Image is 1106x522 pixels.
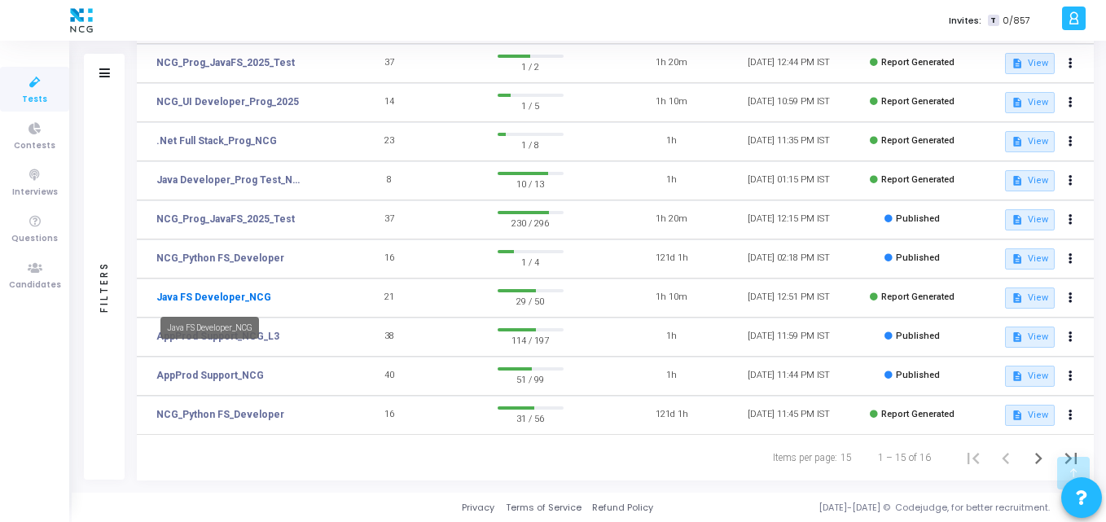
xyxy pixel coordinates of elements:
[613,161,731,200] td: 1h
[1012,331,1023,343] mat-icon: description
[1005,248,1055,270] button: View
[1005,405,1055,426] button: View
[1012,175,1023,186] mat-icon: description
[773,450,837,465] div: Items per page:
[988,15,998,27] span: T
[498,175,564,191] span: 10 / 13
[1003,14,1030,28] span: 0/857
[1012,214,1023,226] mat-icon: description
[156,407,284,422] a: NCG_Python FS_Developer
[731,357,848,396] td: [DATE] 11:44 PM IST
[1005,209,1055,230] button: View
[498,214,564,230] span: 230 / 296
[97,197,112,376] div: Filters
[613,200,731,239] td: 1h 20m
[949,14,981,28] label: Invites:
[1005,170,1055,191] button: View
[613,357,731,396] td: 1h
[331,122,448,161] td: 23
[156,212,295,226] a: NCG_Prog_JavaFS_2025_Test
[462,501,494,515] a: Privacy
[957,441,990,474] button: First page
[498,97,564,113] span: 1 / 5
[990,441,1022,474] button: Previous page
[731,279,848,318] td: [DATE] 12:51 PM IST
[613,122,731,161] td: 1h
[498,253,564,270] span: 1 / 4
[731,396,848,435] td: [DATE] 11:45 PM IST
[156,134,277,148] a: .Net Full Stack_Prog_NCG
[896,213,940,224] span: Published
[896,331,940,341] span: Published
[881,174,955,185] span: Report Generated
[613,318,731,357] td: 1h
[731,161,848,200] td: [DATE] 01:15 PM IST
[331,279,448,318] td: 21
[156,173,306,187] a: Java Developer_Prog Test_NCG
[156,290,271,305] a: Java FS Developer_NCG
[498,58,564,74] span: 1 / 2
[331,161,448,200] td: 8
[1005,92,1055,113] button: View
[11,232,58,246] span: Questions
[331,83,448,122] td: 14
[331,44,448,83] td: 37
[1022,441,1055,474] button: Next page
[498,331,564,348] span: 114 / 197
[881,135,955,146] span: Report Generated
[1012,97,1023,108] mat-icon: description
[156,251,284,265] a: NCG_Python FS_Developer
[156,368,264,383] a: AppProd Support_NCG
[881,96,955,107] span: Report Generated
[331,239,448,279] td: 16
[9,279,61,292] span: Candidates
[1005,366,1055,387] button: View
[613,279,731,318] td: 1h 10m
[1012,292,1023,304] mat-icon: description
[1005,287,1055,309] button: View
[66,4,97,37] img: logo
[1012,58,1023,69] mat-icon: description
[613,396,731,435] td: 121d 1h
[156,55,295,70] a: NCG_Prog_JavaFS_2025_Test
[1055,441,1087,474] button: Last page
[881,292,955,302] span: Report Generated
[881,409,955,419] span: Report Generated
[896,252,940,263] span: Published
[156,94,299,109] a: NCG_UI Developer_Prog_2025
[613,239,731,279] td: 121d 1h
[878,450,931,465] div: 1 – 15 of 16
[613,83,731,122] td: 1h 10m
[1005,53,1055,74] button: View
[331,200,448,239] td: 37
[881,57,955,68] span: Report Generated
[731,318,848,357] td: [DATE] 11:59 PM IST
[731,200,848,239] td: [DATE] 12:15 PM IST
[1012,136,1023,147] mat-icon: description
[498,292,564,309] span: 29 / 50
[12,186,58,200] span: Interviews
[331,357,448,396] td: 40
[1012,410,1023,421] mat-icon: description
[331,396,448,435] td: 16
[498,410,564,426] span: 31 / 56
[498,136,564,152] span: 1 / 8
[613,44,731,83] td: 1h 20m
[1005,327,1055,348] button: View
[1012,253,1023,265] mat-icon: description
[653,501,1086,515] div: [DATE]-[DATE] © Codejudge, for better recruitment.
[331,318,448,357] td: 38
[14,139,55,153] span: Contests
[896,370,940,380] span: Published
[840,450,852,465] div: 15
[731,83,848,122] td: [DATE] 10:59 PM IST
[731,44,848,83] td: [DATE] 12:44 PM IST
[160,317,259,339] div: Java FS Developer_NCG
[592,501,653,515] a: Refund Policy
[498,371,564,387] span: 51 / 99
[22,93,47,107] span: Tests
[1005,131,1055,152] button: View
[506,501,582,515] a: Terms of Service
[731,122,848,161] td: [DATE] 11:35 PM IST
[1012,371,1023,382] mat-icon: description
